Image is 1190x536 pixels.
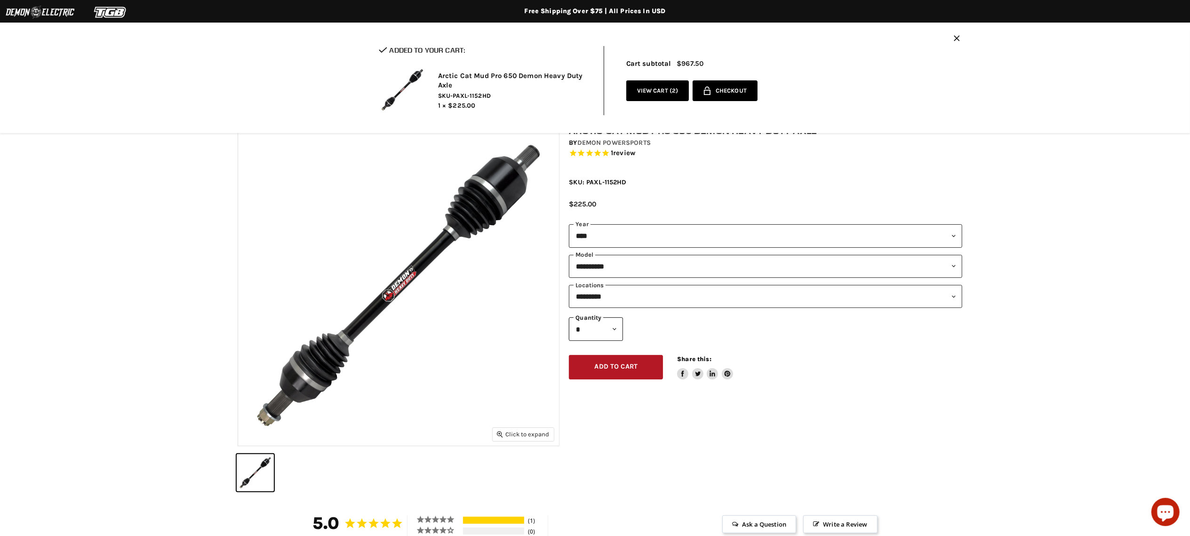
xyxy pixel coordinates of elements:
div: 100% [463,517,524,524]
inbox-online-store-chat: Shopify online store chat [1149,498,1182,528]
span: $225.00 [448,102,475,110]
img: Arctic Cat Mud Pro 650 Demon Heavy Duty Axle [238,125,559,446]
span: review [613,149,635,157]
span: Checkout [716,87,747,95]
div: SKU: PAXL-1152HD [569,177,962,187]
a: Demon Powersports [577,139,651,147]
select: year [569,224,962,248]
span: Click to expand [497,431,549,438]
aside: Share this: [677,355,733,380]
div: Free Shipping Over $75 | All Prices In USD [219,7,972,16]
span: Add to cart [595,363,638,370]
button: Click to expand [493,428,554,441]
button: Checkout [693,80,758,102]
span: 1 × [438,102,446,110]
a: View cart (2) [626,80,689,102]
span: Write a Review [803,515,877,533]
span: 2 [672,87,676,94]
span: $967.50 [677,60,703,68]
span: SKU-PAXL-1152HD [438,92,590,100]
select: modal-name [569,255,962,278]
div: 5 ★ [417,515,462,523]
span: Ask a Question [722,515,796,533]
div: 1 [526,517,545,525]
h2: Arctic Cat Mud Pro 650 Demon Heavy Duty Axle [438,71,590,90]
img: TGB Logo 2 [75,3,146,21]
div: 5-Star Ratings [463,517,524,524]
span: Rated 5.0 out of 5 stars 1 reviews [569,149,962,158]
button: Arctic Cat Mud Pro 650 Demon Heavy Duty Axle thumbnail [237,454,274,491]
select: keys [569,285,962,308]
span: 1 reviews [611,149,635,157]
span: Share this: [677,355,711,363]
button: Close [954,35,960,43]
strong: 5.0 [313,513,340,533]
img: Arctic Cat Mud Pro 650 Demon Heavy Duty Axle [379,66,426,113]
div: by [569,138,962,148]
img: Demon Electric Logo 2 [5,3,75,21]
h1: Arctic Cat Mud Pro 650 Demon Heavy Duty Axle [569,125,962,136]
select: Quantity [569,317,623,341]
span: $225.00 [569,200,596,208]
form: cart checkout [689,80,758,105]
span: Cart subtotal [626,59,671,68]
button: Add to cart [569,355,663,380]
h2: Added to your cart: [379,46,590,54]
